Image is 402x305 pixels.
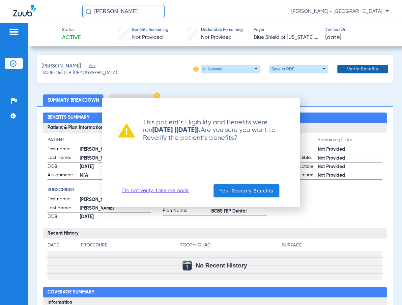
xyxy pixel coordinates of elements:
[214,184,279,197] button: Yes, Reverify Benefits
[152,127,201,134] strong: [DATE] ([DATE]).
[118,123,135,138] img: warning already ran verification recently
[122,188,189,194] a: Do not verify, take me back
[369,273,402,305] iframe: Chat Widget
[135,119,284,142] p: This patient’s Eligibility and Benefits were run Are you sure you want to Reverify the patient’s ...
[219,188,273,194] span: Yes, Reverify Benefits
